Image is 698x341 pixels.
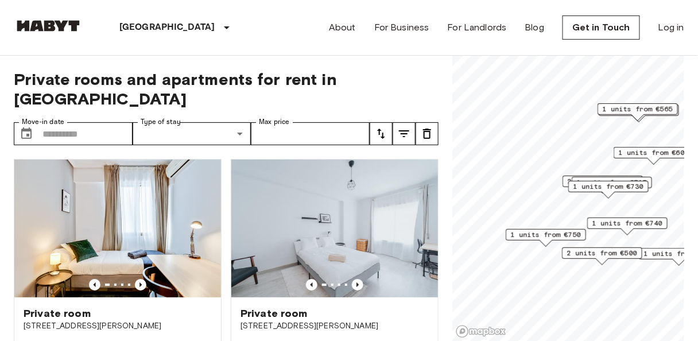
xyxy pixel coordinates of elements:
[563,176,643,193] div: Map marker
[563,15,640,40] a: Get in Touch
[568,181,649,199] div: Map marker
[658,21,684,34] a: Log in
[24,320,212,332] span: [STREET_ADDRESS][PERSON_NAME]
[567,248,637,258] span: 2 units from €500
[598,103,678,121] div: Map marker
[89,279,100,290] button: Previous image
[370,122,393,145] button: tune
[374,21,429,34] a: For Business
[393,122,416,145] button: tune
[568,176,638,187] span: 2 units from €600
[14,20,83,32] img: Habyt
[525,21,545,34] a: Blog
[562,247,642,265] div: Map marker
[24,307,91,320] span: Private room
[448,21,507,34] a: For Landlords
[619,148,689,158] span: 1 units from €600
[135,279,146,290] button: Previous image
[231,160,438,297] img: Marketing picture of unit ES-15-037-001-01H
[329,21,356,34] a: About
[259,117,290,127] label: Max price
[603,104,673,114] span: 1 units from €565
[141,117,181,127] label: Type of stay
[241,320,429,332] span: [STREET_ADDRESS][PERSON_NAME]
[14,69,439,108] span: Private rooms and apartments for rent in [GEOGRAPHIC_DATA]
[614,147,694,165] div: Map marker
[306,279,317,290] button: Previous image
[506,229,586,247] div: Map marker
[456,325,506,338] a: Mapbox logo
[15,122,38,145] button: Choose date
[573,181,643,192] span: 1 units from €730
[22,117,64,127] label: Move-in date
[577,177,647,188] span: 1 units from €515
[592,218,662,228] span: 1 units from €740
[14,160,221,297] img: Marketing picture of unit ES-15-018-001-03H
[511,230,581,240] span: 1 units from €750
[416,122,439,145] button: tune
[587,218,668,235] div: Map marker
[119,21,215,34] p: [GEOGRAPHIC_DATA]
[572,177,652,195] div: Map marker
[241,307,308,320] span: Private room
[352,279,363,290] button: Previous image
